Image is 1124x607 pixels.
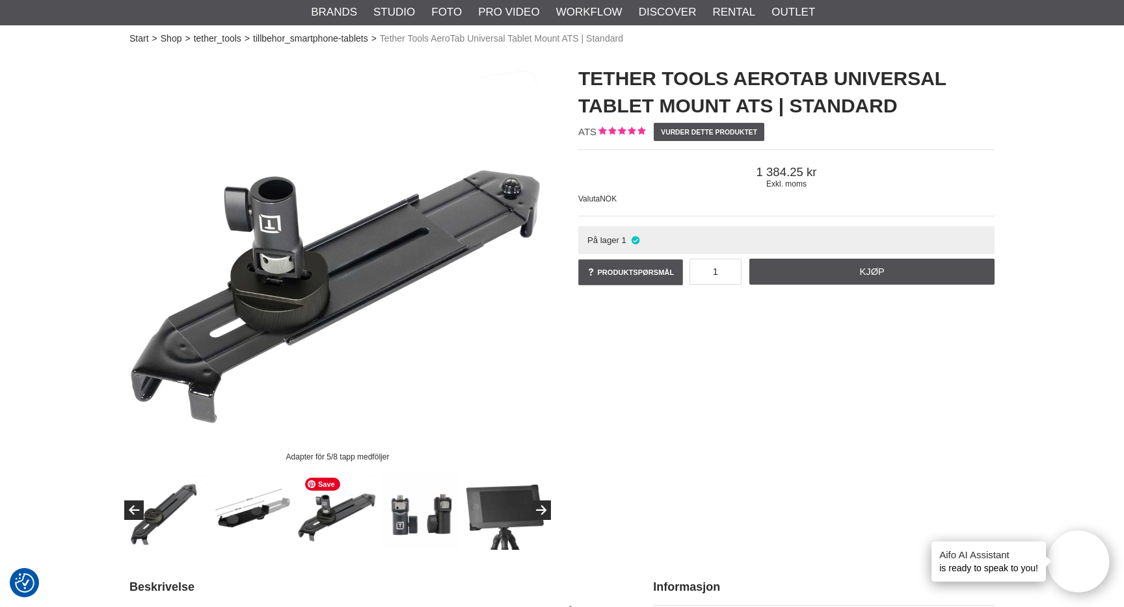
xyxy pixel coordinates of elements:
a: tether_tools [194,32,241,45]
img: Revisit consent button [15,573,34,593]
a: Studio [373,4,415,21]
span: Exkl. moms [578,179,995,188]
a: Shop [161,32,182,45]
button: Previous [124,500,144,520]
a: tillbehor_smartphone-tablets [253,32,368,45]
img: Adapter för 5/8 tapp medföljer [298,471,377,550]
a: Workflow [556,4,622,21]
a: Kjøp [749,259,995,285]
div: Adapter för 5/8 tapp medföljer [275,445,400,468]
h4: Aifo AI Assistant [939,548,1038,562]
a: Start [129,32,149,45]
a: Adapter för 5/8 tapp medföljer [129,52,546,468]
span: ATS [578,126,596,137]
a: Rental [712,4,755,21]
img: Baby Pin adapter 5/8 med antiroteringsstift [382,471,461,550]
a: Produktspørsmål [578,259,683,285]
h1: Tether Tools AeroTab Universal Tablet Mount ATS | Standard [578,65,995,120]
a: Foto [431,4,462,21]
div: is ready to speak to you! [931,541,1046,582]
img: Ställbar längd och säkert grepp med gummivaddering [131,471,209,550]
span: NOK [600,194,617,203]
span: > [185,32,190,45]
button: Samtykkepreferanser [15,571,34,595]
span: Valuta [578,194,600,203]
a: Vurder dette produktet [654,123,764,141]
span: På lager [587,235,619,245]
span: > [245,32,250,45]
span: > [371,32,377,45]
a: Pro Video [478,4,539,21]
img: Ställbar storlek 220mm till 355mm [215,471,293,550]
span: 1 [622,235,626,245]
h2: Beskrivelse [129,579,621,595]
button: Next [531,500,551,520]
div: Kundevurdering: 5.00 [596,125,645,139]
span: 1 384.25 [578,165,995,179]
h2: Informasjon [653,579,995,595]
span: Save [305,478,340,491]
img: Mycket diskret design [466,471,544,550]
span: Tether Tools AeroTab Universal Tablet Mount ATS | Standard [380,32,623,45]
img: Tether Tools AeroTab Universal Small [129,52,546,468]
span: > [152,32,157,45]
a: Brands [311,4,357,21]
a: Discover [639,4,697,21]
i: På lager [630,235,641,245]
a: Outlet [771,4,815,21]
